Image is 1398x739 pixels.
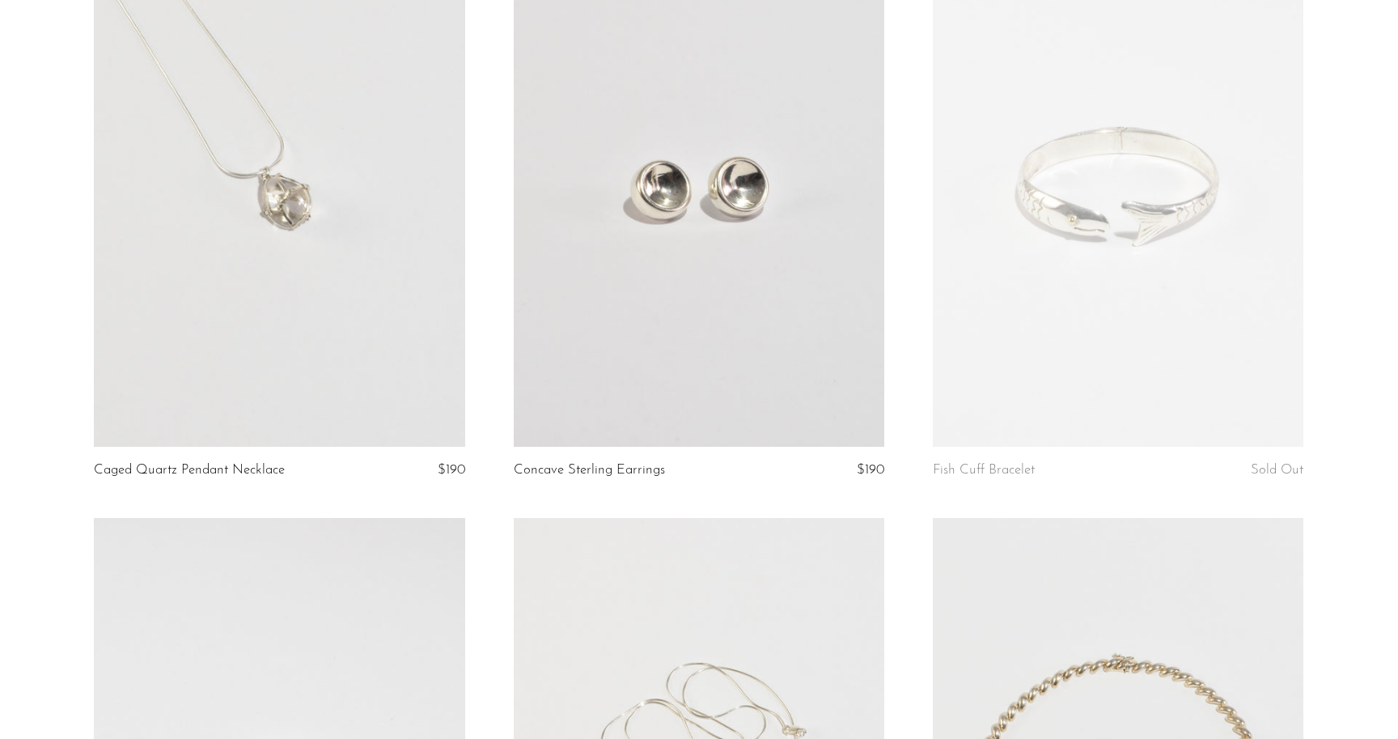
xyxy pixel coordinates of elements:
a: Caged Quartz Pendant Necklace [94,463,285,478]
span: $190 [857,463,884,477]
span: Sold Out [1251,463,1303,477]
span: $190 [438,463,465,477]
a: Fish Cuff Bracelet [933,463,1035,478]
a: Concave Sterling Earrings [514,463,665,478]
